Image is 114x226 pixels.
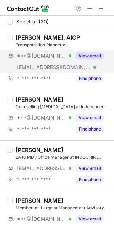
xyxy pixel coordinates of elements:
div: Transportation Planner at [GEOGRAPHIC_DATA] | [PERSON_NAME] City Solutions [16,42,110,48]
div: EA to MD / Office Manager at INDOCHINE INTERNATIONAL [16,154,110,161]
span: [EMAIL_ADDRESS][DOMAIN_NAME] [17,64,91,70]
button: Reveal Button [76,114,104,121]
div: Member-at-Large at Management Advisory Board of Students ([PERSON_NAME][GEOGRAPHIC_DATA]) [16,205,110,211]
div: Counselling [MEDICAL_DATA] at Independent Practice | Open to Opportunities [16,104,110,110]
span: ***@[DOMAIN_NAME] [17,53,66,59]
div: [PERSON_NAME], AICP [16,34,80,41]
button: Reveal Button [76,215,104,222]
button: Reveal Button [76,165,104,172]
span: [EMAIL_ADDRESS][DOMAIN_NAME] [17,165,66,172]
img: ContactOut v5.3.10 [7,4,50,13]
div: [PERSON_NAME] [16,96,63,103]
span: ***@[DOMAIN_NAME] [17,216,66,222]
button: Reveal Button [76,75,104,82]
span: Select all (20) [16,19,49,24]
button: Reveal Button [76,176,104,183]
div: [PERSON_NAME] [16,197,63,204]
div: [PERSON_NAME] [16,146,63,153]
span: ***@[DOMAIN_NAME] [17,115,66,121]
button: Reveal Button [76,52,104,59]
button: Reveal Button [76,126,104,133]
